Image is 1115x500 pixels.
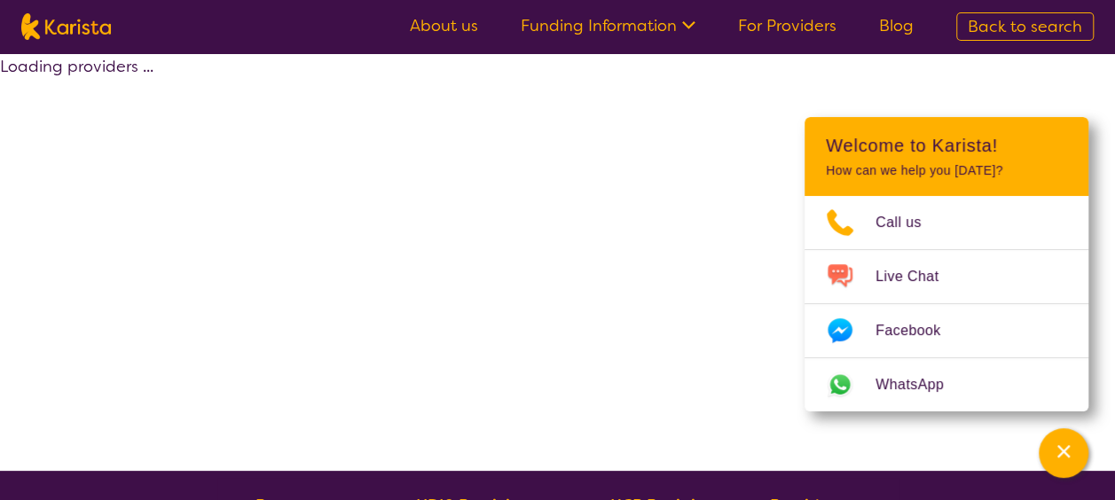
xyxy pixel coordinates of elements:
[876,263,960,290] span: Live Chat
[879,15,914,36] a: Blog
[876,371,965,398] span: WhatsApp
[968,16,1082,37] span: Back to search
[826,163,1067,178] p: How can we help you [DATE]?
[876,317,962,344] span: Facebook
[1039,428,1088,478] button: Channel Menu
[21,13,111,40] img: Karista logo
[826,135,1067,156] h2: Welcome to Karista!
[876,209,943,236] span: Call us
[805,117,1088,411] div: Channel Menu
[805,358,1088,411] a: Web link opens in a new tab.
[956,12,1094,41] a: Back to search
[738,15,836,36] a: For Providers
[521,15,695,36] a: Funding Information
[805,196,1088,411] ul: Choose channel
[410,15,478,36] a: About us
